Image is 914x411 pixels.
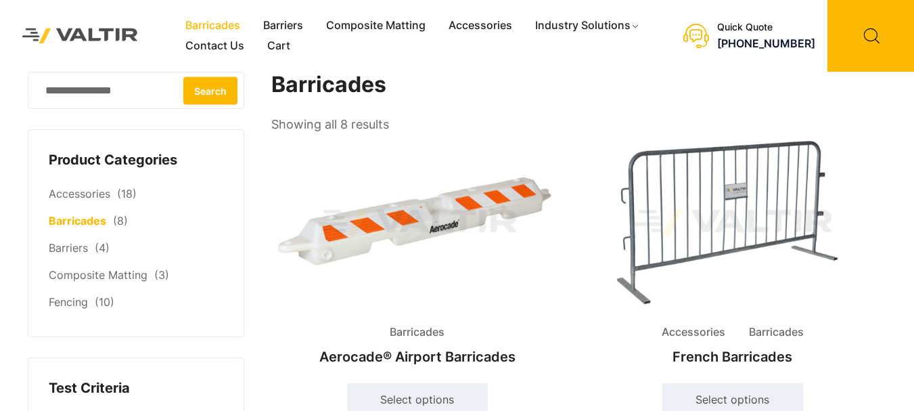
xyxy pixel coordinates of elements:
a: Accessories [437,16,524,36]
h4: Product Categories [49,150,223,171]
h1: Barricades [271,72,880,98]
a: Industry Solutions [524,16,652,36]
div: Quick Quote [717,22,815,33]
a: Barriers [49,241,88,255]
a: Accessories BarricadesFrench Barricades [587,135,879,372]
a: Composite Matting [315,16,437,36]
a: Barricades [49,214,106,228]
a: Contact Us [174,36,256,56]
span: (10) [95,295,114,309]
span: (8) [113,214,128,228]
h2: French Barricades [587,342,879,372]
h2: Aerocade® Airport Barricades [271,342,564,372]
button: Search [183,77,237,104]
span: Accessories [652,322,735,343]
h4: Test Criteria [49,378,223,399]
span: (3) [154,268,169,282]
a: Barricades [174,16,252,36]
a: BarricadesAerocade® Airport Barricades [271,135,564,372]
span: (4) [95,241,110,255]
a: [PHONE_NUMBER] [717,37,815,50]
span: Barricades [380,322,455,343]
a: Composite Matting [49,268,147,282]
a: Fencing [49,295,88,309]
a: Cart [256,36,302,56]
img: Valtir Rentals [10,16,150,56]
a: Accessories [49,187,110,200]
a: Barriers [252,16,315,36]
p: Showing all 8 results [271,113,389,136]
span: (18) [117,187,137,200]
span: Barricades [739,322,814,343]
